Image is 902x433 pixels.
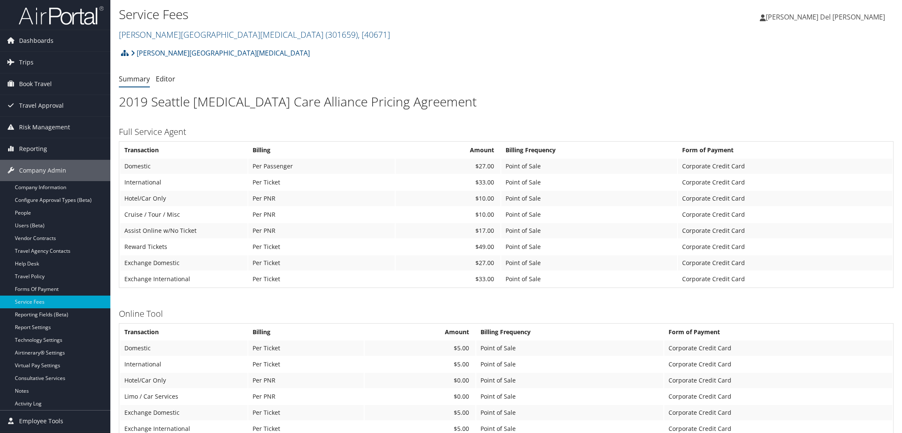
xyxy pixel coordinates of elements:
[358,29,390,40] span: , [ 40671 ]
[678,207,892,222] td: Corporate Credit Card
[664,357,892,372] td: Corporate Credit Card
[501,255,677,271] td: Point of Sale
[476,341,663,356] td: Point of Sale
[678,239,892,254] td: Corporate Credit Card
[396,159,500,174] td: $27.00
[760,4,894,30] a: [PERSON_NAME] Del [PERSON_NAME]
[19,52,34,73] span: Trips
[501,223,677,238] td: Point of Sale
[501,207,677,222] td: Point of Sale
[365,405,476,420] td: $5.00
[365,357,476,372] td: $5.00
[476,373,663,388] td: Point of Sale
[248,191,395,206] td: Per PNR
[248,324,364,340] th: Billing
[396,239,500,254] td: $49.00
[120,373,247,388] td: Hotel/Car Only
[19,73,52,95] span: Book Travel
[120,175,247,190] td: International
[365,373,476,388] td: $0.00
[365,389,476,404] td: $0.00
[248,389,364,404] td: Per PNR
[120,239,247,254] td: Reward Tickets
[678,255,892,271] td: Corporate Credit Card
[119,6,635,23] h1: Service Fees
[156,74,175,84] a: Editor
[248,223,395,238] td: Per PNR
[120,255,247,271] td: Exchange Domestic
[501,175,677,190] td: Point of Sale
[396,175,500,190] td: $33.00
[396,207,500,222] td: $10.00
[678,191,892,206] td: Corporate Credit Card
[365,324,476,340] th: Amount
[664,324,892,340] th: Form of Payment
[19,117,70,138] span: Risk Management
[248,271,395,287] td: Per Ticket
[476,357,663,372] td: Point of Sale
[119,308,894,320] h3: Online Tool
[248,175,395,190] td: Per Ticket
[365,341,476,356] td: $5.00
[501,142,677,158] th: Billing Frequency
[120,159,247,174] td: Domestic
[19,95,64,116] span: Travel Approval
[248,239,395,254] td: Per Ticket
[19,30,53,51] span: Dashboards
[396,142,500,158] th: Amount
[248,357,364,372] td: Per Ticket
[19,6,104,25] img: airportal-logo.png
[19,138,47,159] span: Reporting
[664,373,892,388] td: Corporate Credit Card
[19,411,63,432] span: Employee Tools
[120,207,247,222] td: Cruise / Tour / Misc
[501,271,677,287] td: Point of Sale
[326,29,358,40] span: ( 301659 )
[476,324,663,340] th: Billing Frequency
[119,126,894,138] h3: Full Service Agent
[678,142,892,158] th: Form of Payment
[396,191,500,206] td: $10.00
[678,159,892,174] td: Corporate Credit Card
[501,191,677,206] td: Point of Sale
[120,357,247,372] td: International
[131,45,310,61] a: [PERSON_NAME][GEOGRAPHIC_DATA][MEDICAL_DATA]
[678,271,892,287] td: Corporate Credit Card
[120,223,247,238] td: Assist Online w/No Ticket
[248,373,364,388] td: Per PNR
[120,389,247,404] td: Limo / Car Services
[396,271,500,287] td: $33.00
[678,175,892,190] td: Corporate Credit Card
[248,341,364,356] td: Per Ticket
[501,159,677,174] td: Point of Sale
[248,255,395,271] td: Per Ticket
[766,12,885,22] span: [PERSON_NAME] Del [PERSON_NAME]
[120,341,247,356] td: Domestic
[248,142,395,158] th: Billing
[120,324,247,340] th: Transaction
[248,405,364,420] td: Per Ticket
[476,389,663,404] td: Point of Sale
[19,160,66,181] span: Company Admin
[501,239,677,254] td: Point of Sale
[248,207,395,222] td: Per PNR
[120,405,247,420] td: Exchange Domestic
[119,29,390,40] a: [PERSON_NAME][GEOGRAPHIC_DATA][MEDICAL_DATA]
[476,405,663,420] td: Point of Sale
[248,159,395,174] td: Per Passenger
[664,389,892,404] td: Corporate Credit Card
[664,405,892,420] td: Corporate Credit Card
[396,223,500,238] td: $17.00
[396,255,500,271] td: $27.00
[664,341,892,356] td: Corporate Credit Card
[119,74,150,84] a: Summary
[120,271,247,287] td: Exchange International
[678,223,892,238] td: Corporate Credit Card
[120,191,247,206] td: Hotel/Car Only
[120,142,247,158] th: Transaction
[119,93,894,111] h1: 2019 Seattle [MEDICAL_DATA] Care Alliance Pricing Agreement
